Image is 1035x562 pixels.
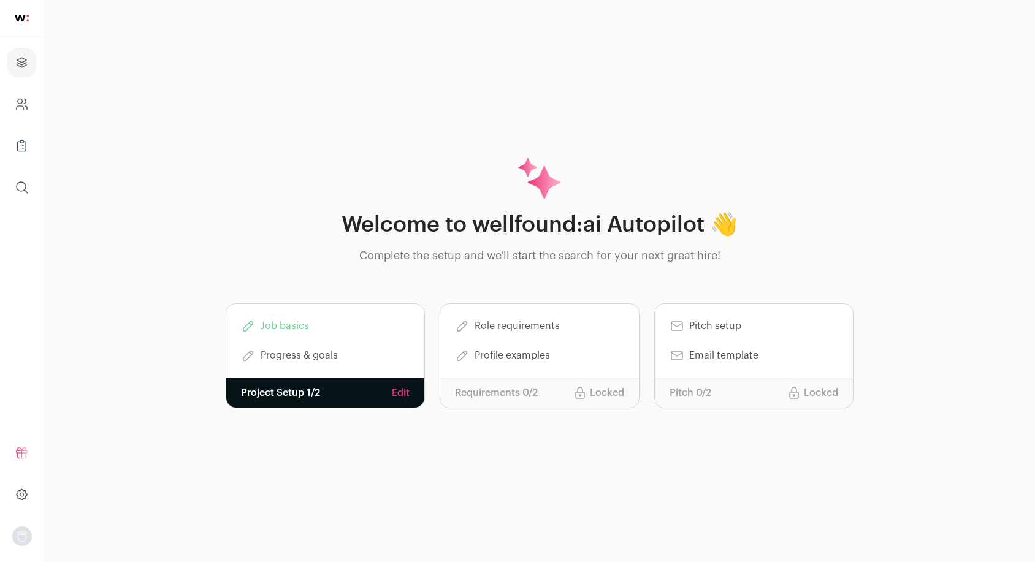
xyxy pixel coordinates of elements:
span: Progress & goals [261,348,338,363]
h1: Welcome to wellfound:ai Autopilot 👋 [342,213,738,237]
p: Pitch 0/2 [670,385,711,400]
button: Open dropdown [12,526,32,546]
p: Project Setup 1/2 [241,385,320,400]
a: Projects [7,48,36,77]
span: Job basics [261,319,309,333]
a: Company and ATS Settings [7,89,36,119]
span: Pitch setup [689,319,741,333]
span: Role requirements [475,319,560,333]
p: Requirements 0/2 [455,385,538,400]
p: Locked [590,385,624,400]
p: Locked [804,385,838,400]
p: Complete the setup and we'll start the search for your next great hire! [359,247,720,264]
img: nopic.png [12,526,32,546]
span: Profile examples [475,348,550,363]
img: wellfound-shorthand-0d5821cbd27db2630d0214b213865d53afaa358527fdda9d0ea32b1df1b89c2c.svg [15,15,29,21]
a: Edit [392,385,410,400]
span: Email template [689,348,758,363]
a: Company Lists [7,131,36,161]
